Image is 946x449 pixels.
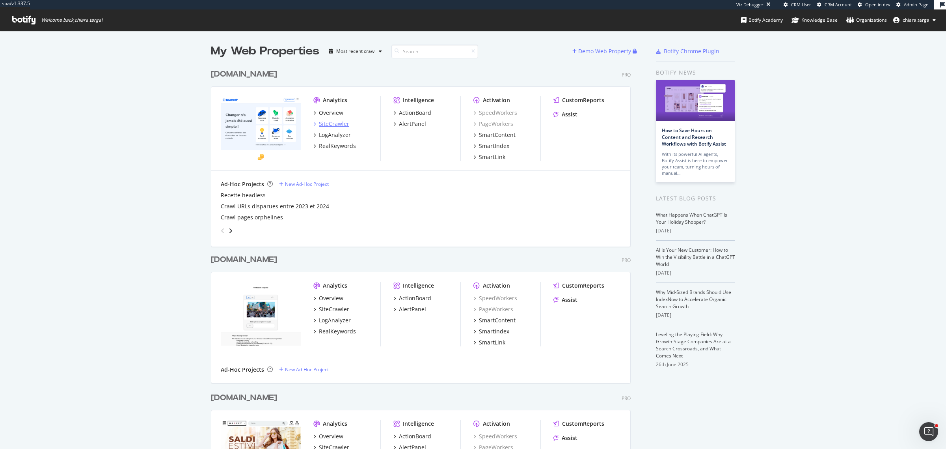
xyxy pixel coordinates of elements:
[221,366,264,374] div: Ad-Hoc Projects
[319,120,349,128] div: SiteCrawler
[553,282,604,290] a: CustomReports
[656,312,735,319] div: [DATE]
[562,434,577,442] div: Assist
[562,420,604,428] div: CustomReports
[399,294,431,302] div: ActionBoard
[846,16,887,24] div: Organizations
[323,282,347,290] div: Analytics
[741,9,783,31] a: Botify Academy
[393,432,431,440] a: ActionBoard
[399,305,426,313] div: AlertPanel
[228,227,233,235] div: angle-right
[791,9,838,31] a: Knowledge Base
[313,432,343,440] a: Overview
[479,153,505,161] div: SmartLink
[313,294,343,302] a: Overview
[483,96,510,104] div: Activation
[479,131,516,139] div: SmartContent
[393,305,426,313] a: AlertPanel
[656,331,731,359] a: Leveling the Playing Field: Why Growth-Stage Companies Are at a Search Crossroads, and What Comes...
[562,96,604,104] div: CustomReports
[403,282,434,290] div: Intelligence
[662,151,729,176] div: With its powerful AI agents, Botify Assist is here to empower your team, turning hours of manual…
[323,96,347,104] div: Analytics
[336,49,376,54] div: Most recent crawl
[736,2,765,8] div: Viz Debugger:
[399,120,426,128] div: AlertPanel
[578,47,631,55] div: Demo Web Property
[221,202,329,210] a: Crawl URLs disparues entre 2023 et 2024
[399,432,431,440] div: ActionBoard
[553,110,577,118] a: Assist
[479,339,505,346] div: SmartLink
[572,48,633,54] a: Demo Web Property
[483,420,510,428] div: Activation
[313,120,349,128] a: SiteCrawler
[791,2,811,7] span: CRM User
[656,361,735,368] div: 26th June 2025
[221,282,301,346] img: sostariffe.it
[662,127,726,147] a: How to Save Hours on Content and Research Workflows with Botify Assist
[656,247,735,268] a: AI Is Your New Customer: How to Win the Visibility Battle in a ChatGPT World
[887,14,942,26] button: chiara.targa
[211,254,280,266] a: [DOMAIN_NAME]
[323,420,347,428] div: Analytics
[903,17,929,23] span: chiara.targa
[562,110,577,118] div: Assist
[473,294,517,302] div: SpeedWorkers
[479,327,509,335] div: SmartIndex
[221,191,266,199] a: Recette headless
[791,16,838,24] div: Knowledge Base
[391,45,478,58] input: Search
[211,392,280,404] a: [DOMAIN_NAME]
[403,96,434,104] div: Intelligence
[218,224,228,237] div: angle-left
[622,257,631,264] div: Pro
[319,131,351,139] div: LogAnalyzer
[393,109,431,117] a: ActionBoard
[473,327,509,335] a: SmartIndex
[553,420,604,428] a: CustomReports
[319,327,356,335] div: RealKeywords
[562,282,604,290] div: CustomReports
[473,142,509,150] a: SmartIndex
[211,254,277,266] div: [DOMAIN_NAME]
[817,2,852,8] a: CRM Account
[479,142,509,150] div: SmartIndex
[473,339,505,346] a: SmartLink
[473,305,513,313] a: PageWorkers
[553,434,577,442] a: Assist
[664,47,719,55] div: Botify Chrome Plugin
[656,269,735,277] div: [DATE]
[473,120,513,128] div: PageWorkers
[221,213,283,221] div: Crawl pages orphelines
[846,9,887,31] a: Organizations
[656,227,735,234] div: [DATE]
[313,316,351,324] a: LogAnalyzer
[313,327,356,335] a: RealKeywords
[319,305,349,313] div: SiteCrawler
[211,69,280,80] a: [DOMAIN_NAME]
[479,316,516,324] div: SmartContent
[393,294,431,302] a: ActionBoard
[319,316,351,324] div: LogAnalyzer
[403,420,434,428] div: Intelligence
[741,16,783,24] div: Botify Academy
[319,432,343,440] div: Overview
[656,211,727,225] a: What Happens When ChatGPT Is Your Holiday Shopper?
[313,109,343,117] a: Overview
[896,2,928,8] a: Admin Page
[473,109,517,117] div: SpeedWorkers
[473,432,517,440] a: SpeedWorkers
[656,80,735,121] img: How to Save Hours on Content and Research Workflows with Botify Assist
[825,2,852,7] span: CRM Account
[858,2,890,8] a: Open in dev
[319,294,343,302] div: Overview
[904,2,928,7] span: Admin Page
[313,305,349,313] a: SiteCrawler
[211,392,277,404] div: [DOMAIN_NAME]
[221,96,301,160] img: lelynx.fr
